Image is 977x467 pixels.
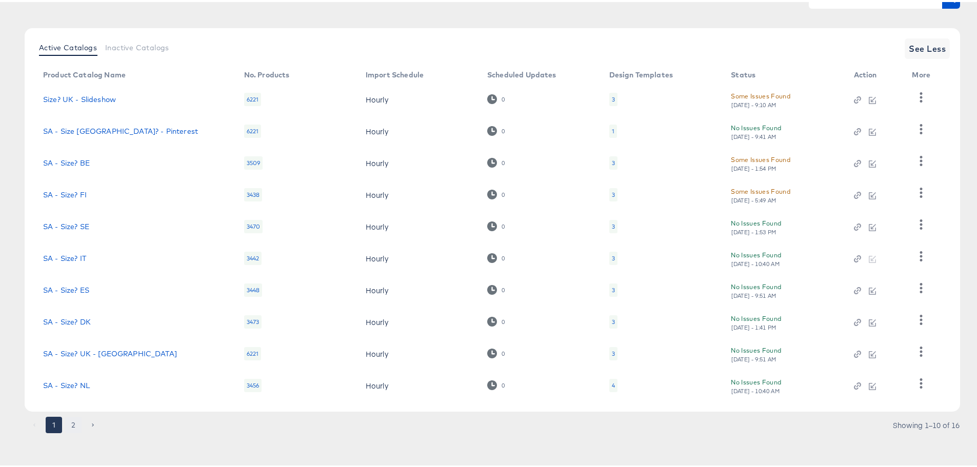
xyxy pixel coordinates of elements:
div: 0 [501,189,505,196]
div: 3 [609,345,617,358]
div: 3470 [244,218,263,231]
td: Hourly [357,336,479,368]
div: 3 [609,281,617,295]
div: No. Products [244,69,290,77]
div: 0 [501,253,505,260]
a: Size? UK - Slideshow [43,93,116,101]
td: Hourly [357,304,479,336]
div: 3 [609,313,617,327]
a: SA - Size? FI [43,189,87,197]
div: Some Issues Found [731,152,790,163]
button: Go to next page [85,415,101,431]
div: 3 [612,93,615,101]
span: Inactive Catalogs [105,42,169,50]
div: 1 [609,123,617,136]
nav: pagination navigation [25,415,103,431]
a: SA - Size? UK - [GEOGRAPHIC_DATA] [43,348,177,356]
button: See Less [905,36,950,57]
div: 3 [612,189,615,197]
div: 0 [487,124,505,134]
div: Import Schedule [366,69,424,77]
a: SA - Size? IT [43,252,86,260]
a: SA - Size? SE [43,220,89,229]
div: 0 [487,156,505,166]
div: 3 [609,186,617,199]
td: Hourly [357,209,479,240]
div: 3 [612,157,615,165]
div: 3 [609,250,617,263]
div: 4 [609,377,617,390]
div: 0 [487,315,505,324]
a: SA - Size? DK [43,316,91,324]
div: 0 [487,92,505,102]
th: Action [846,65,904,82]
button: Some Issues Found[DATE] - 1:54 PM [731,152,790,170]
div: 3473 [244,313,262,327]
div: Some Issues Found [731,184,790,195]
a: SA - Size? ES [43,284,89,292]
a: SA - Size? NL [43,379,90,388]
th: More [904,65,943,82]
div: 0 [487,347,505,356]
div: 0 [501,348,505,355]
div: 0 [487,251,505,261]
div: 0 [501,285,505,292]
div: 0 [487,378,505,388]
th: Status [723,65,845,82]
a: SA - Size [GEOGRAPHIC_DATA]? - Pinterest [43,125,198,133]
div: 3 [609,91,617,104]
td: Hourly [357,272,479,304]
div: Showing 1–10 of 16 [892,419,960,427]
td: Hourly [357,145,479,177]
a: SA - Size? BE [43,157,90,165]
td: Hourly [357,368,479,399]
div: 3438 [244,186,263,199]
div: 6221 [244,123,262,136]
div: Product Catalog Name [43,69,126,77]
td: Hourly [357,82,479,113]
div: 3509 [244,154,263,168]
div: Design Templates [609,69,673,77]
div: 3 [612,348,615,356]
div: 0 [501,316,505,323]
div: 3456 [244,377,262,390]
button: Some Issues Found[DATE] - 5:49 AM [731,184,790,202]
td: Hourly [357,113,479,145]
span: Active Catalogs [39,42,97,50]
div: 0 [501,94,505,101]
div: 3 [612,284,615,292]
div: [DATE] - 5:49 AM [731,195,777,202]
div: 4 [612,379,615,388]
div: 0 [501,157,505,165]
div: 1 [612,125,614,133]
button: Some Issues Found[DATE] - 9:10 AM [731,89,790,107]
span: See Less [909,39,946,54]
div: 3 [612,316,615,324]
div: 0 [501,126,505,133]
div: 3 [612,220,615,229]
div: 3 [609,218,617,231]
div: 0 [487,219,505,229]
div: 0 [487,283,505,293]
div: 3 [609,154,617,168]
div: 0 [501,221,505,228]
div: 6221 [244,91,262,104]
td: Hourly [357,177,479,209]
div: Some Issues Found [731,89,790,99]
div: [DATE] - 1:54 PM [731,163,777,170]
div: 0 [501,380,505,387]
td: Hourly [357,240,479,272]
div: 3 [612,252,615,260]
div: 3448 [244,281,263,295]
div: [DATE] - 9:10 AM [731,99,777,107]
div: 3442 [244,250,262,263]
button: page 1 [46,415,62,431]
button: Go to page 2 [65,415,82,431]
div: 6221 [244,345,262,358]
div: Scheduled Updates [487,69,556,77]
div: 0 [487,188,505,197]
